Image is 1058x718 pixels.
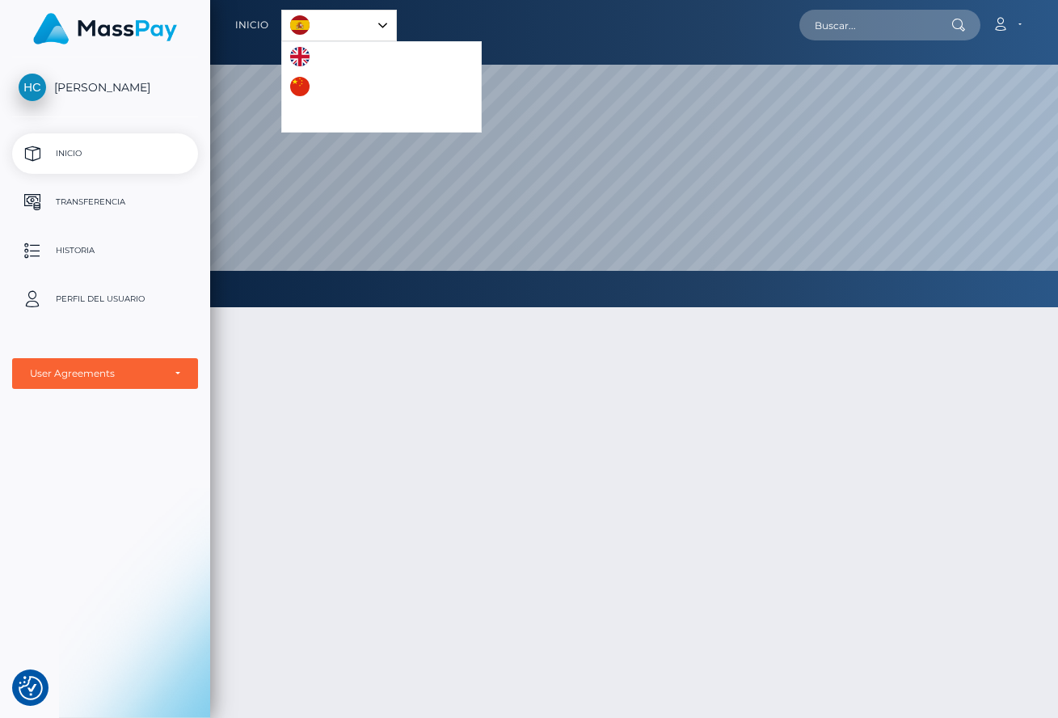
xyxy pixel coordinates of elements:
[799,10,951,40] input: Buscar...
[282,102,481,132] a: Português ([GEOGRAPHIC_DATA])
[19,239,192,263] p: Historia
[235,8,268,42] a: Inicio
[12,182,198,222] a: Transferencia
[19,676,43,700] button: Consent Preferences
[12,358,198,389] button: User Agreements
[281,10,397,41] aside: Language selected: Español
[12,230,198,271] a: Historia
[12,279,198,319] a: Perfil del usuario
[282,42,370,72] a: English
[281,10,397,41] div: Language
[19,141,192,166] p: Inicio
[30,367,162,380] div: User Agreements
[282,72,381,102] a: 中文 (简体)
[12,133,198,174] a: Inicio
[282,11,396,40] a: Español
[19,676,43,700] img: Revisit consent button
[19,287,192,311] p: Perfil del usuario
[19,190,192,214] p: Transferencia
[12,80,198,95] span: [PERSON_NAME]
[33,13,177,44] img: MassPay
[281,41,482,133] ul: Language list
